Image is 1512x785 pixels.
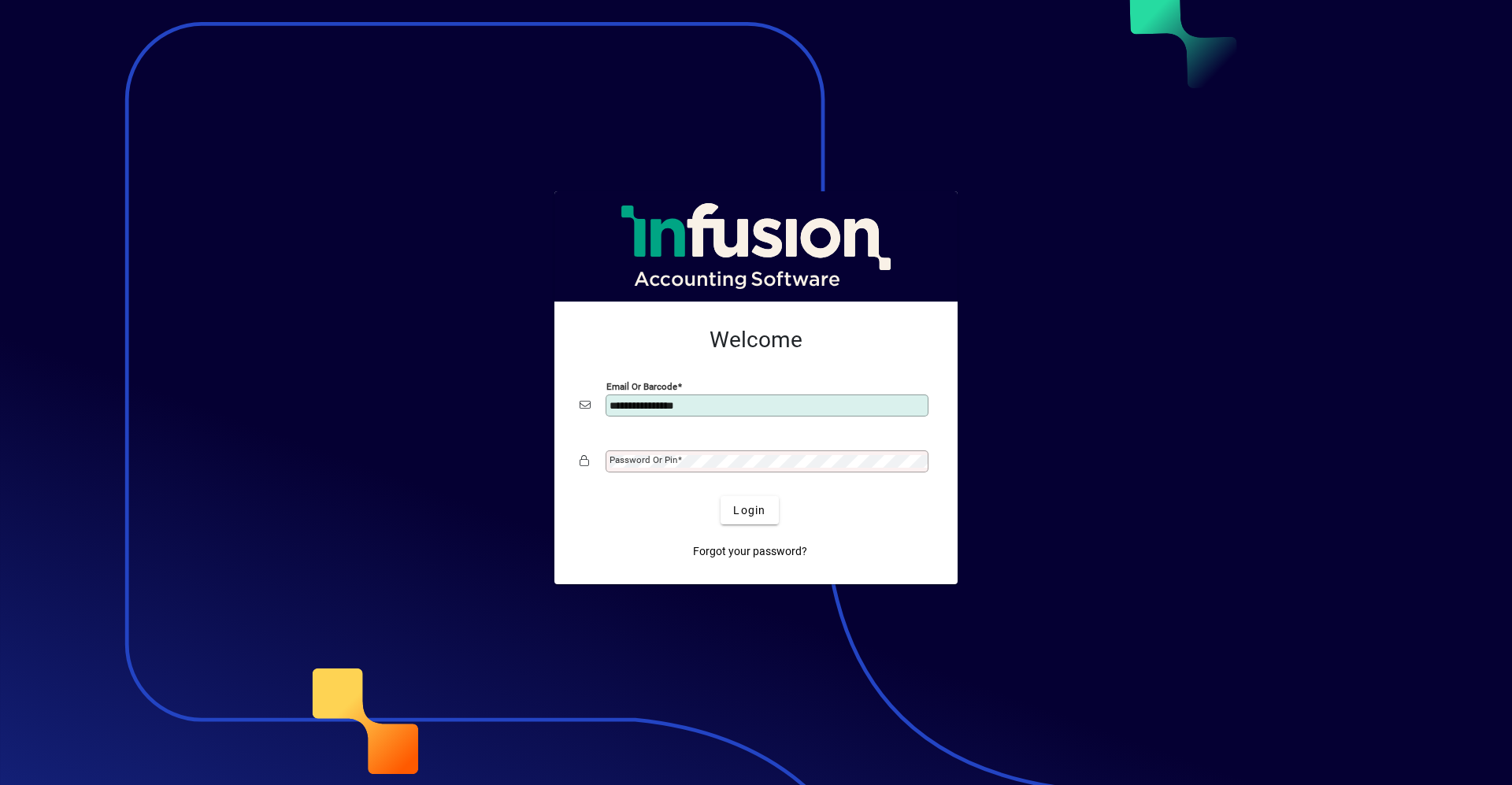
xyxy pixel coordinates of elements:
[721,496,778,524] button: Login
[687,537,813,565] a: Forgot your password?
[610,454,677,465] mat-label: Password or Pin
[580,327,932,354] h2: Welcome
[733,502,765,519] span: Login
[693,543,807,560] span: Forgot your password?
[606,381,677,392] mat-label: Email or Barcode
